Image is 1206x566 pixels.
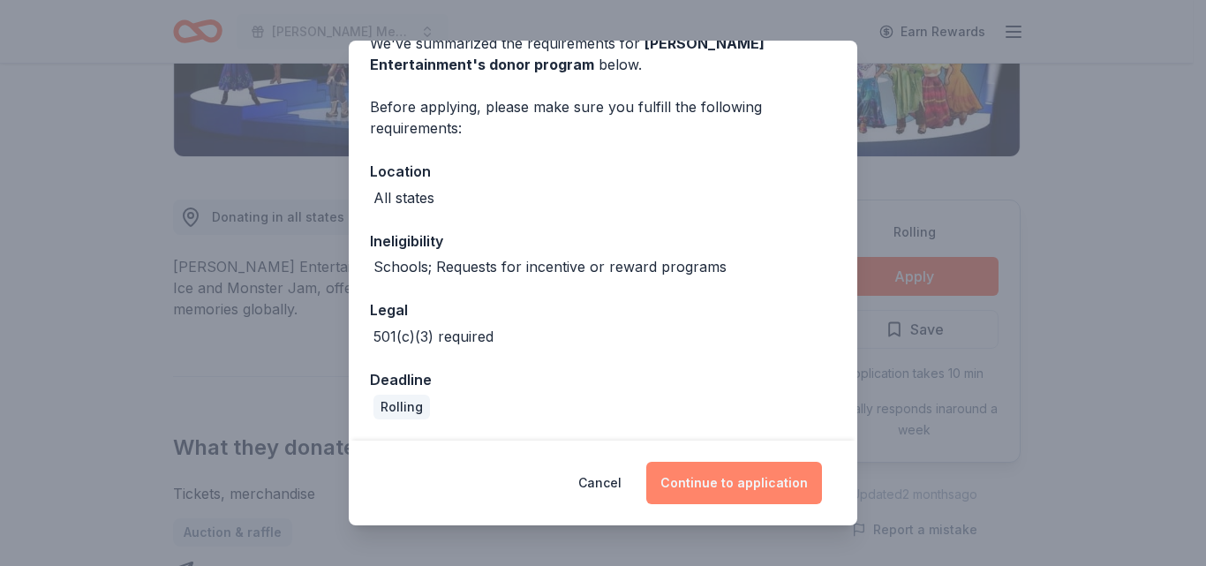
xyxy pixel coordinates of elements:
[373,256,727,277] div: Schools; Requests for incentive or reward programs
[373,395,430,419] div: Rolling
[370,230,836,253] div: Ineligibility
[370,33,836,75] div: We've summarized the requirements for below.
[370,368,836,391] div: Deadline
[370,96,836,139] div: Before applying, please make sure you fulfill the following requirements:
[373,326,494,347] div: 501(c)(3) required
[370,160,836,183] div: Location
[370,298,836,321] div: Legal
[373,187,434,208] div: All states
[646,462,822,504] button: Continue to application
[578,462,622,504] button: Cancel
